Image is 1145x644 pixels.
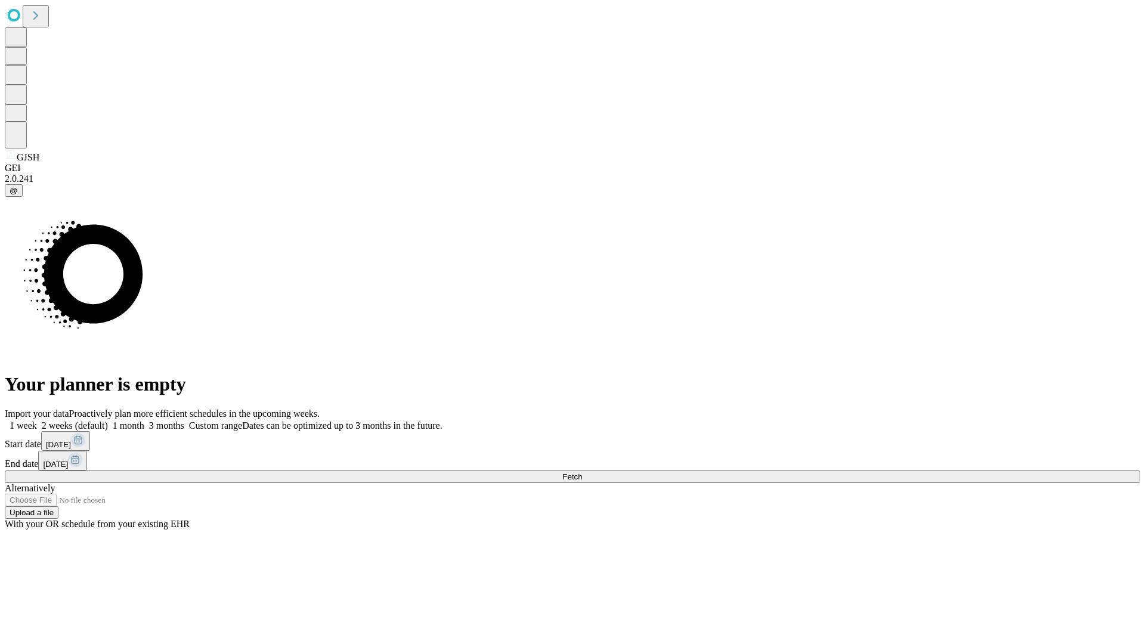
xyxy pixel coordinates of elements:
span: Proactively plan more efficient schedules in the upcoming weeks. [69,408,320,419]
span: Fetch [562,472,582,481]
span: 3 months [149,420,184,431]
span: Dates can be optimized up to 3 months in the future. [242,420,442,431]
span: [DATE] [43,460,68,469]
button: [DATE] [41,431,90,451]
span: 1 week [10,420,37,431]
span: Custom range [189,420,242,431]
button: @ [5,184,23,197]
span: GJSH [17,152,39,162]
span: [DATE] [46,440,71,449]
div: GEI [5,163,1140,174]
button: Upload a file [5,506,58,519]
button: [DATE] [38,451,87,470]
span: 1 month [113,420,144,431]
div: 2.0.241 [5,174,1140,184]
div: Start date [5,431,1140,451]
span: With your OR schedule from your existing EHR [5,519,190,529]
span: Import your data [5,408,69,419]
h1: Your planner is empty [5,373,1140,395]
span: Alternatively [5,483,55,493]
div: End date [5,451,1140,470]
button: Fetch [5,470,1140,483]
span: 2 weeks (default) [42,420,108,431]
span: @ [10,186,18,195]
